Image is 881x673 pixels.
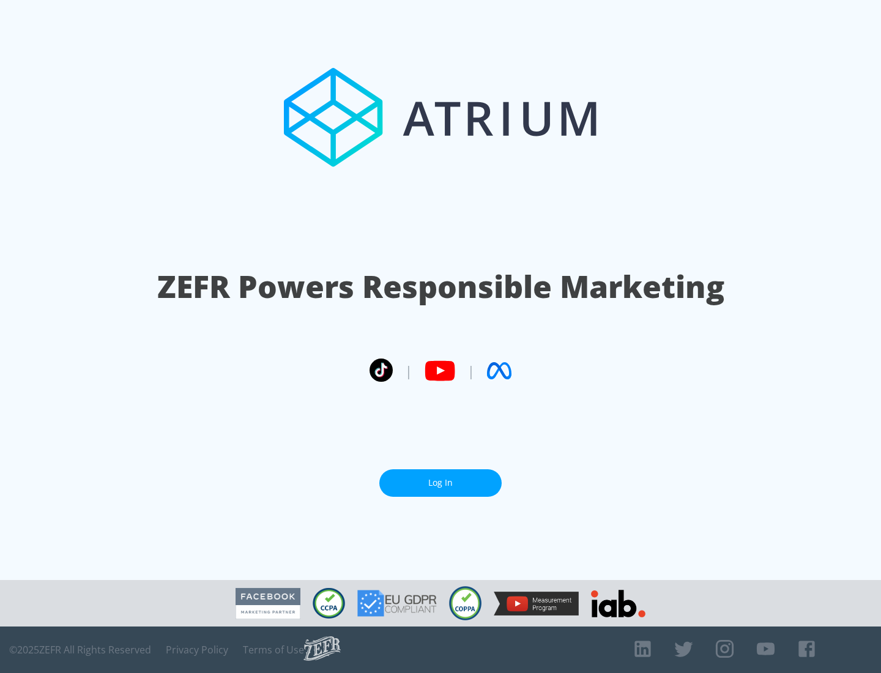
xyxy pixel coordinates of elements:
img: COPPA Compliant [449,586,481,620]
img: CCPA Compliant [313,588,345,619]
h1: ZEFR Powers Responsible Marketing [157,266,724,308]
img: Facebook Marketing Partner [236,588,300,619]
img: YouTube Measurement Program [494,592,579,615]
a: Log In [379,469,502,497]
a: Terms of Use [243,644,304,656]
img: GDPR Compliant [357,590,437,617]
span: | [405,362,412,380]
a: Privacy Policy [166,644,228,656]
span: © 2025 ZEFR All Rights Reserved [9,644,151,656]
span: | [467,362,475,380]
img: IAB [591,590,645,617]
